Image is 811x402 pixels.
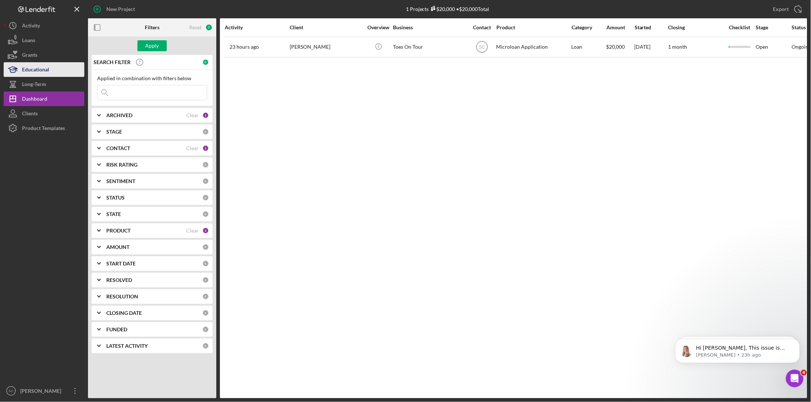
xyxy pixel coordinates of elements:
div: Apply [146,40,159,51]
div: Overview [365,25,392,30]
span: $20,000 [606,44,625,50]
button: Dashboard [4,92,84,106]
div: 0 [202,178,209,185]
div: Clear [186,112,199,118]
b: AMOUNT [106,244,129,250]
button: Activity [4,18,84,33]
iframe: Intercom live chat [786,370,804,387]
div: 1 Projects • $20,000 Total [406,6,489,12]
div: Product [496,25,570,30]
div: Stage [756,25,791,30]
button: Apply [137,40,167,51]
time: 1 month [668,44,687,50]
div: 0 [202,277,209,283]
b: ARCHIVED [106,112,132,118]
div: Product Templates [22,121,65,137]
div: Activity [22,18,40,35]
div: 0 [202,129,209,135]
b: CLOSING DATE [106,310,142,316]
b: Filters [145,25,159,30]
div: Export [773,2,789,16]
div: 0 [202,194,209,201]
div: Dashboard [22,92,47,108]
div: Started [635,25,668,30]
time: 2025-09-16 13:56 [230,44,259,50]
div: Clients [22,106,38,123]
span: 4 [801,370,807,376]
b: STAGE [106,129,122,135]
text: SC [479,45,485,50]
div: 0 [202,293,209,300]
div: 0 [202,326,209,333]
div: Applied in combination with filters below [97,75,207,81]
b: SENTIMENT [106,178,135,184]
div: 0 [202,260,209,267]
b: STATE [106,211,121,217]
div: 7 [205,24,213,31]
div: [PERSON_NAME] [290,37,363,57]
div: 0 [202,211,209,217]
button: SC[PERSON_NAME] [4,384,84,398]
div: 0 [202,161,209,168]
div: $20,000 [429,6,455,12]
b: RESOLVED [106,277,132,283]
div: Toes On Tour [393,37,466,57]
b: START DATE [106,261,136,267]
b: PRODUCT [106,228,131,234]
b: STATUS [106,195,125,201]
div: Open [756,37,791,57]
b: LATEST ACTIVITY [106,343,148,349]
div: Closing [668,25,723,30]
text: SC [8,389,13,393]
button: Export [766,2,807,16]
div: Activity [225,25,289,30]
div: Loan [572,37,606,57]
b: FUNDED [106,327,127,332]
button: Product Templates [4,121,84,135]
b: RESOLUTION [106,294,138,299]
button: New Project [88,2,142,16]
iframe: Intercom notifications message [664,324,811,382]
b: CONTACT [106,145,130,151]
div: Checklist [724,25,755,30]
div: New Project [106,2,135,16]
div: [DATE] [635,37,668,57]
div: 0 [202,244,209,250]
div: Clear [186,145,199,151]
div: 1 [202,112,209,119]
div: Loans [22,33,35,49]
button: Educational [4,62,84,77]
button: Loans [4,33,84,48]
div: Amount [606,25,634,30]
button: Clients [4,106,84,121]
button: Long-Term [4,77,84,92]
div: Grants [22,48,37,64]
div: 3 [202,227,209,234]
div: Contact [468,25,496,30]
div: 0 [202,343,209,349]
div: Client [290,25,363,30]
div: Educational [22,62,49,79]
div: Business [393,25,466,30]
div: 3 [202,145,209,152]
div: Clear [186,228,199,234]
div: Long-Term [22,77,46,93]
div: [PERSON_NAME] [18,384,66,400]
div: 0 [202,59,209,66]
div: Category [572,25,606,30]
div: Microloan Application [496,37,570,57]
button: Grants [4,48,84,62]
b: SEARCH FILTER [93,59,131,65]
div: 0 [202,310,209,316]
